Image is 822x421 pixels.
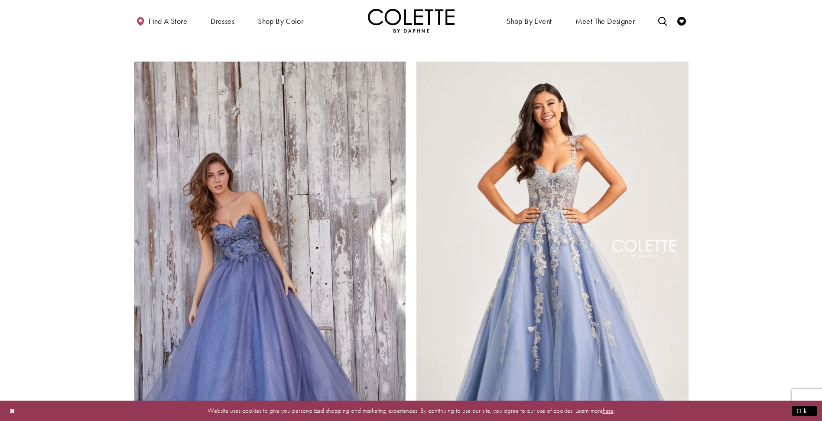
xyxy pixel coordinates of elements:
[675,9,688,33] a: Check Wishlist
[603,406,614,415] a: here
[5,403,20,418] button: Close Dialog
[507,17,552,26] span: Shop By Event
[62,405,760,417] p: Website uses cookies to give you personalized shopping and marketing experiences. By continuing t...
[575,17,635,26] span: Meet the designer
[792,405,817,416] button: Submit Dialog
[134,9,189,33] a: Find a store
[256,9,305,33] span: Shop by color
[208,9,237,33] span: Dresses
[656,9,669,33] a: Toggle search
[368,9,455,33] img: Colette by Daphne
[211,17,234,26] span: Dresses
[258,17,303,26] span: Shop by color
[368,9,455,33] a: Visit Home Page
[504,9,554,33] span: Shop By Event
[573,9,637,33] a: Meet the designer
[149,17,187,26] span: Find a store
